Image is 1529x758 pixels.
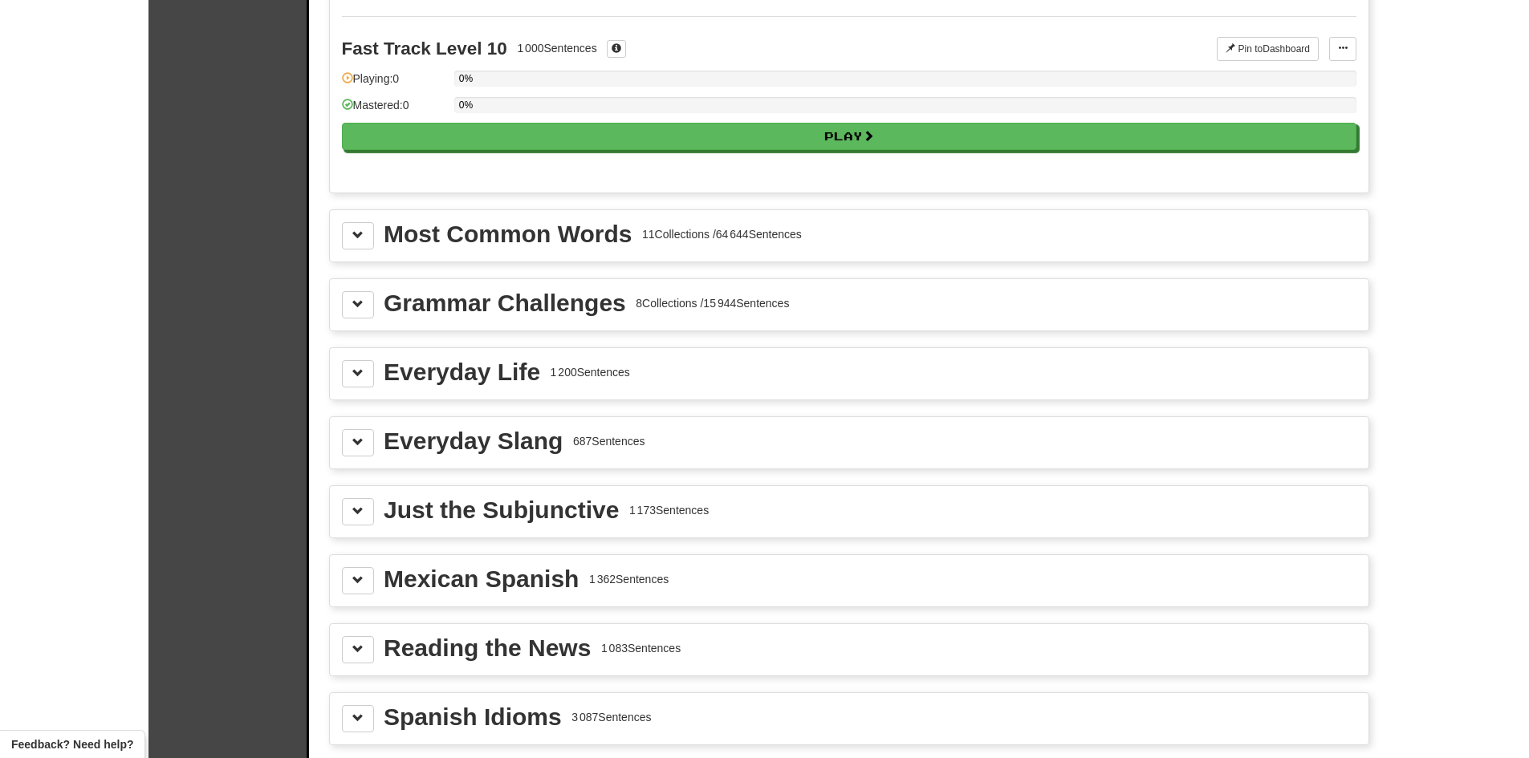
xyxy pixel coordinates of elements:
[589,571,669,587] div: 1 362 Sentences
[551,364,630,380] div: 1 200 Sentences
[384,429,563,453] div: Everyday Slang
[384,291,626,315] div: Grammar Challenges
[384,360,540,384] div: Everyday Life
[384,222,632,246] div: Most Common Words
[11,736,133,752] span: Open feedback widget
[1217,37,1319,61] button: Pin toDashboard
[342,123,1356,150] button: Play
[517,40,596,56] div: 1 000 Sentences
[384,636,591,660] div: Reading the News
[342,39,507,59] div: Fast Track Level 10
[342,71,446,97] div: Playing: 0
[601,640,681,656] div: 1 083 Sentences
[573,433,645,449] div: 687 Sentences
[384,498,619,522] div: Just the Subjunctive
[636,295,789,311] div: 8 Collections / 15 944 Sentences
[629,502,709,518] div: 1 173 Sentences
[571,709,651,725] div: 3 087 Sentences
[384,567,579,591] div: Mexican Spanish
[342,97,446,124] div: Mastered: 0
[642,226,802,242] div: 11 Collections / 64 644 Sentences
[384,705,562,729] div: Spanish Idioms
